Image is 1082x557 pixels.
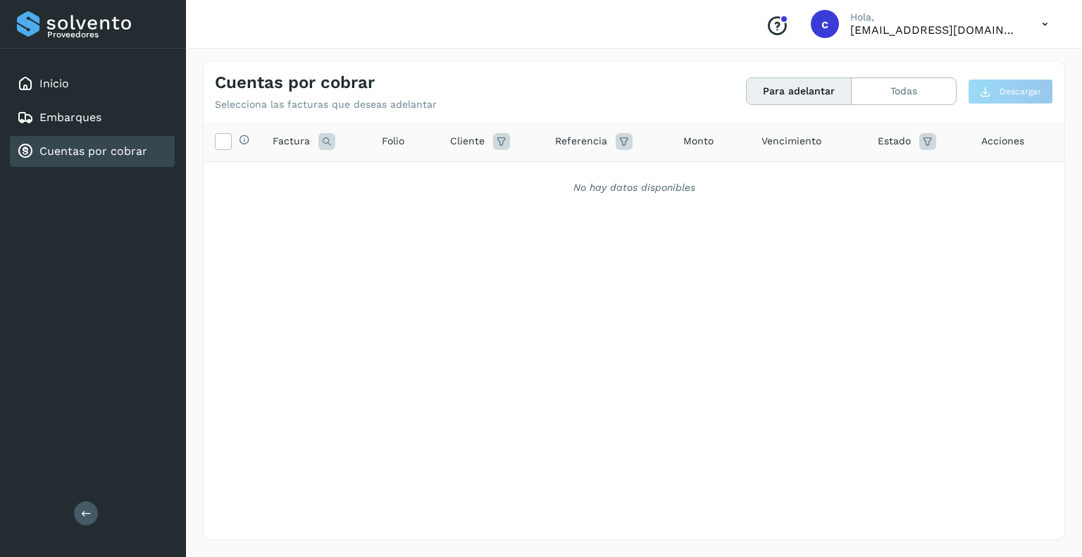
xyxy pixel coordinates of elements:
span: Vencimiento [761,134,821,149]
p: Hola, [850,11,1019,23]
span: Referencia [555,134,607,149]
div: Embarques [10,102,175,133]
div: Inicio [10,68,175,99]
p: Selecciona las facturas que deseas adelantar [215,99,437,111]
a: Embarques [39,111,101,124]
button: Descargar [968,79,1053,104]
div: Cuentas por cobrar [10,136,175,167]
span: Monto [683,134,714,149]
a: Cuentas por cobrar [39,144,147,158]
a: Inicio [39,77,69,90]
p: comercializacion@a3vlogistics.com [850,23,1019,37]
span: Cliente [450,134,485,149]
h4: Cuentas por cobrar [215,73,375,93]
span: Estado [878,134,911,149]
span: Descargar [1000,85,1041,98]
span: Factura [273,134,310,149]
span: Folio [382,134,404,149]
button: Para adelantar [747,78,852,104]
button: Todas [852,78,956,104]
p: Proveedores [47,30,169,39]
span: Acciones [981,134,1024,149]
div: No hay datos disponibles [222,180,1046,195]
